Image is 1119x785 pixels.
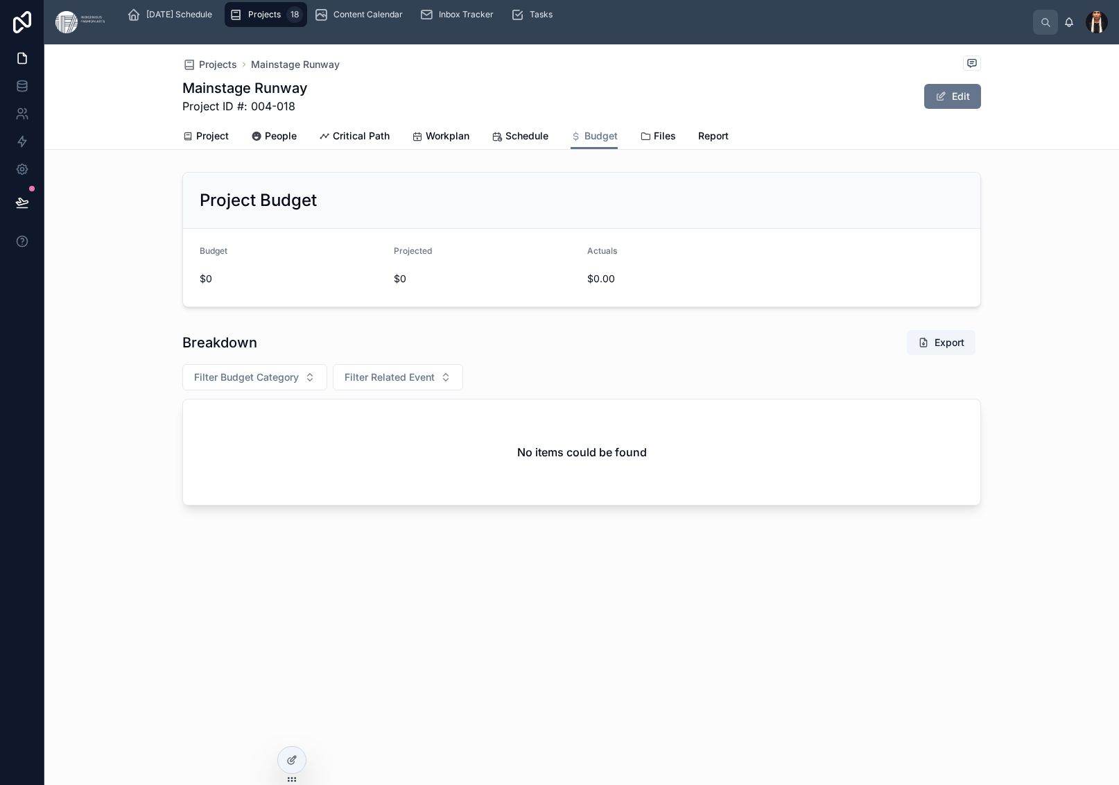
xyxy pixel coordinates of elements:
button: Select Button [333,364,463,390]
button: Select Button [182,364,327,390]
span: Projects [199,58,237,71]
span: People [265,129,297,143]
h1: Breakdown [182,333,257,352]
a: Schedule [492,123,548,151]
span: Inbox Tracker [439,9,494,20]
span: Filter Budget Category [194,370,299,384]
span: Critical Path [333,129,390,143]
span: Budget [200,245,227,256]
span: Budget [584,129,618,143]
span: $0.00 [587,272,770,286]
span: Workplan [426,129,469,143]
span: Project [196,129,229,143]
span: Report [698,129,729,143]
span: Filter Related Event [345,370,435,384]
span: Tasks [530,9,553,20]
a: Budget [571,123,618,150]
h1: Mainstage Runway [182,78,308,98]
a: Inbox Tracker [415,2,503,27]
h2: No items could be found [517,444,647,460]
span: Project ID #: 004-018 [182,98,308,114]
a: People [251,123,297,151]
span: Actuals [587,245,617,256]
button: Export [907,330,975,355]
span: Projected [394,245,432,256]
a: Tasks [506,2,562,27]
h2: Project Budget [200,189,317,212]
a: [DATE] Schedule [123,2,222,27]
span: Projects [248,9,281,20]
a: Mainstage Runway [251,58,340,71]
span: $0 [394,272,577,286]
span: Schedule [505,129,548,143]
img: App logo [55,11,105,33]
span: $0 [200,272,383,286]
button: Edit [924,84,981,109]
a: Files [640,123,676,151]
a: Critical Path [319,123,390,151]
a: Workplan [412,123,469,151]
a: Projects [182,58,237,71]
span: Content Calendar [333,9,403,20]
a: Projects18 [225,2,307,27]
a: Project [182,123,229,151]
span: [DATE] Schedule [146,9,212,20]
a: Report [698,123,729,151]
a: Content Calendar [310,2,413,27]
div: 18 [286,6,303,23]
span: Files [654,129,676,143]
